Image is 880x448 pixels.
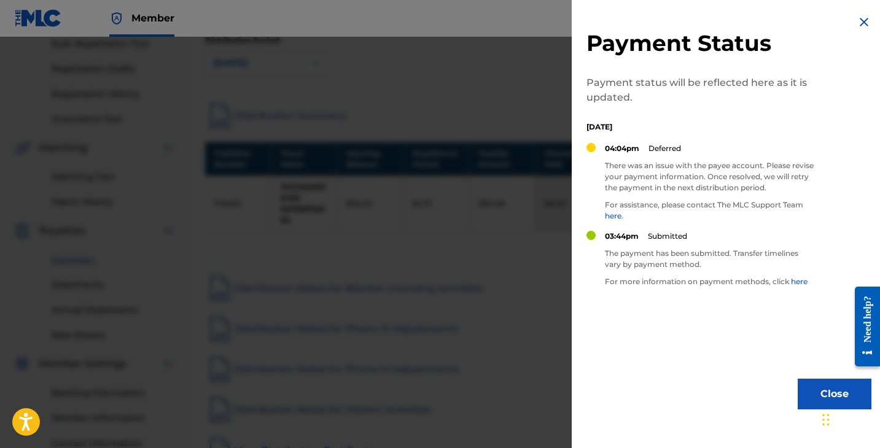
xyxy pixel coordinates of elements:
[586,75,814,105] p: Payment status will be reflected here as it is updated.
[605,211,623,220] a: here.
[605,160,814,193] p: There was an issue with the payee account. Please revise your payment information. Once resolved,...
[109,11,124,26] img: Top Rightsholder
[131,11,174,25] span: Member
[605,248,814,270] p: The payment has been submitted. Transfer timelines vary by payment method.
[605,276,814,287] p: For more information on payment methods, click
[819,389,880,448] iframe: Chat Widget
[822,401,830,438] div: Drag
[605,231,639,242] p: 03:44pm
[791,277,808,286] a: here
[846,274,880,379] iframe: Resource Center
[586,122,814,133] p: [DATE]
[648,231,687,242] p: Submitted
[648,143,681,154] p: Deferred
[605,199,814,222] p: For assistance, please contact The MLC Support Team
[605,143,639,154] p: 04:04pm
[798,379,871,409] button: Close
[586,29,814,57] h2: Payment Status
[15,9,62,27] img: MLC Logo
